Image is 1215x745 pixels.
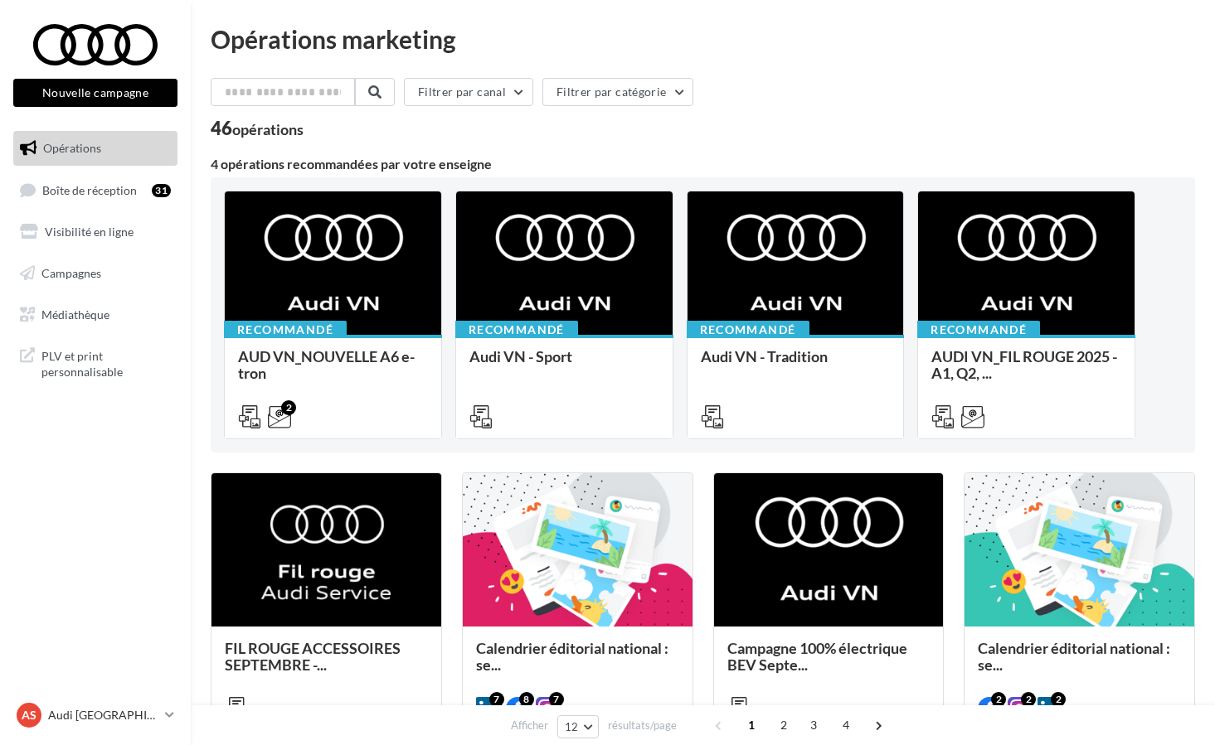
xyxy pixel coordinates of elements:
span: 12 [565,720,579,733]
a: Médiathèque [10,298,181,332]
span: Boîte de réception [42,182,137,196]
a: Campagnes [10,256,181,291]
div: 2 [1051,692,1066,707]
div: Recommandé [687,321,809,339]
span: Campagne 100% électrique BEV Septe... [727,639,907,674]
div: 31 [152,184,171,197]
span: Afficher [511,718,548,733]
span: 2 [770,712,797,738]
span: FIL ROUGE ACCESSOIRES SEPTEMBRE -... [225,639,401,674]
span: AUDI VN_FIL ROUGE 2025 - A1, Q2, ... [931,347,1117,382]
span: Visibilité en ligne [45,225,134,239]
span: 1 [738,712,765,738]
div: 7 [489,692,504,707]
span: résultats/page [608,718,677,733]
button: 12 [557,715,600,738]
div: 2 [1021,692,1036,707]
div: Recommandé [224,321,347,339]
div: 46 [211,119,304,138]
span: 4 [833,712,859,738]
span: Opérations [43,141,101,155]
button: Filtrer par catégorie [542,78,693,106]
button: Filtrer par canal [404,78,533,106]
span: PLV et print personnalisable [41,345,171,380]
div: Opérations marketing [211,27,1195,51]
div: opérations [232,122,304,137]
div: 7 [549,692,564,707]
a: PLV et print personnalisable [10,338,181,387]
span: Campagnes [41,266,101,280]
span: Audi VN - Tradition [701,347,828,365]
a: AS Audi [GEOGRAPHIC_DATA] [13,699,177,731]
span: Audi VN - Sport [469,347,572,365]
div: 4 opérations recommandées par votre enseigne [211,157,1195,171]
div: 2 [281,400,296,415]
button: Nouvelle campagne [13,79,177,107]
span: Médiathèque [41,307,109,321]
span: Calendrier éditorial national : se... [978,639,1170,674]
div: 8 [519,692,534,707]
span: AS [22,707,36,723]
div: Recommandé [455,321,578,339]
span: AUD VN_NOUVELLE A6 e-tron [238,347,415,382]
span: 3 [800,712,827,738]
p: Audi [GEOGRAPHIC_DATA] [48,707,158,723]
div: Recommandé [917,321,1040,339]
div: 2 [991,692,1006,707]
a: Boîte de réception31 [10,172,181,208]
span: Calendrier éditorial national : se... [476,639,668,674]
a: Opérations [10,131,181,166]
a: Visibilité en ligne [10,215,181,249]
